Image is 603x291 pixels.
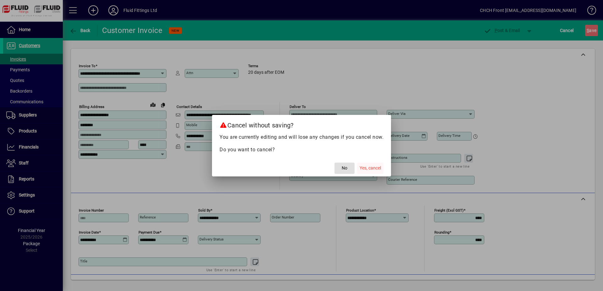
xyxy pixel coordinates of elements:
button: No [334,163,355,174]
span: No [342,165,347,171]
button: Yes, cancel [357,163,383,174]
span: Yes, cancel [360,165,381,171]
p: You are currently editing and will lose any changes if you cancel now. [220,133,383,141]
h2: Cancel without saving? [212,115,391,133]
p: Do you want to cancel? [220,146,383,154]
